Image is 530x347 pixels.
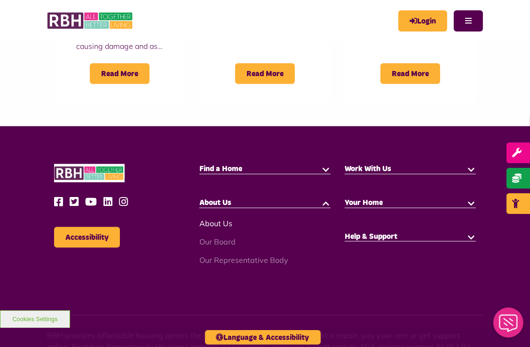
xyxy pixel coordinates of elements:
[488,305,530,347] iframe: Netcall Web Assistant for live chat
[90,63,150,84] span: Read More
[467,164,476,173] button: button
[467,232,476,241] button: button
[205,330,321,345] button: Language & Accessibility
[398,10,447,32] a: MyRBH
[54,227,120,248] button: Accessibility
[345,165,391,173] span: Work With Us
[345,199,383,206] span: Your Home
[454,10,483,32] button: Navigation
[467,198,476,207] button: button
[47,9,134,32] img: RBH
[380,63,440,84] span: Read More
[345,233,397,240] span: Help & Support
[199,255,288,265] a: Our Representative Body
[199,237,236,246] a: Our Board
[199,199,231,206] span: About Us
[199,219,232,228] a: About Us
[199,165,242,173] span: Find a Home
[321,198,331,207] button: button
[235,63,295,84] span: Read More
[54,164,125,182] img: RBH
[321,164,331,173] button: button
